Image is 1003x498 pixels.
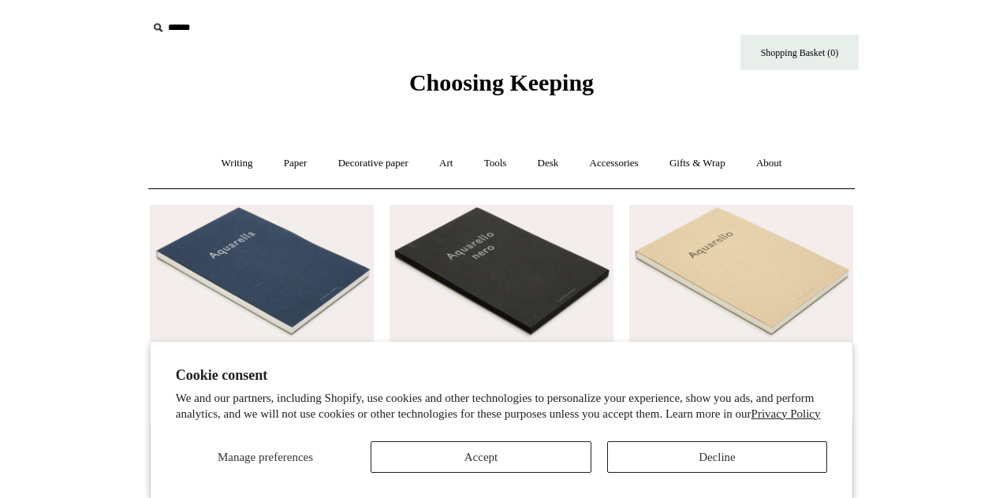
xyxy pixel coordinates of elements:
[576,143,653,184] a: Accessories
[390,205,613,347] img: "Aquarello Nero" Watercolour Pad, Black Paper
[390,205,613,347] a: "Aquarello Nero" Watercolour Pad, Black Paper "Aquarello Nero" Watercolour Pad, Black Paper
[409,69,594,95] span: Choosing Keeping
[207,143,267,184] a: Writing
[270,143,322,184] a: Paper
[409,82,594,93] a: Choosing Keeping
[176,391,827,422] p: We and our partners, including Shopify, use cookies and other technologies to personalize your ex...
[176,367,827,384] h2: Cookie consent
[524,143,573,184] a: Desk
[607,441,827,473] button: Decline
[425,143,467,184] a: Art
[655,143,740,184] a: Gifts & Wrap
[751,407,821,420] a: Privacy Policy
[324,143,423,184] a: Decorative paper
[742,143,796,184] a: About
[740,35,859,70] a: Shopping Basket (0)
[150,205,374,347] img: "Aquarella" Watercolour Pad, White Paper
[371,441,591,473] button: Accept
[629,205,853,347] img: "Aquarello" Watercolour Pad, Creme Paper
[218,451,313,463] span: Manage preferences
[150,205,374,347] a: "Aquarella" Watercolour Pad, White Paper "Aquarella" Watercolour Pad, White Paper
[470,143,521,184] a: Tools
[176,441,355,473] button: Manage preferences
[629,205,853,347] a: "Aquarello" Watercolour Pad, Creme Paper "Aquarello" Watercolour Pad, Creme Paper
